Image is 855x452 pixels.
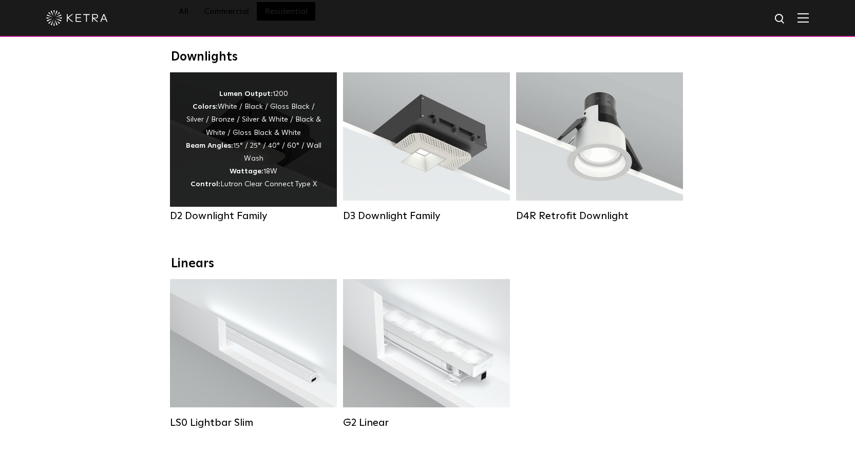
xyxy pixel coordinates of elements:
[220,181,317,188] span: Lutron Clear Connect Type X
[219,90,273,97] strong: Lumen Output:
[185,88,321,191] div: 1200 White / Black / Gloss Black / Silver / Bronze / Silver & White / Black & White / Gloss Black...
[343,279,510,429] a: G2 Linear Lumen Output:400 / 700 / 1000Colors:WhiteBeam Angles:Flood / [GEOGRAPHIC_DATA] / Narrow...
[343,210,510,222] div: D3 Downlight Family
[170,210,337,222] div: D2 Downlight Family
[230,168,263,175] strong: Wattage:
[170,72,337,222] a: D2 Downlight Family Lumen Output:1200Colors:White / Black / Gloss Black / Silver / Bronze / Silve...
[774,13,787,26] img: search icon
[46,10,108,26] img: ketra-logo-2019-white
[193,103,218,110] strong: Colors:
[170,279,337,429] a: LS0 Lightbar Slim Lumen Output:200 / 350Colors:White / BlackControl:X96 Controller
[171,50,685,65] div: Downlights
[516,72,683,222] a: D4R Retrofit Downlight Lumen Output:800Colors:White / BlackBeam Angles:15° / 25° / 40° / 60°Watta...
[343,417,510,429] div: G2 Linear
[171,257,685,271] div: Linears
[191,181,220,188] strong: Control:
[797,13,809,23] img: Hamburger%20Nav.svg
[343,72,510,222] a: D3 Downlight Family Lumen Output:700 / 900 / 1100Colors:White / Black / Silver / Bronze / Paintab...
[170,417,337,429] div: LS0 Lightbar Slim
[516,210,683,222] div: D4R Retrofit Downlight
[186,142,233,149] strong: Beam Angles:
